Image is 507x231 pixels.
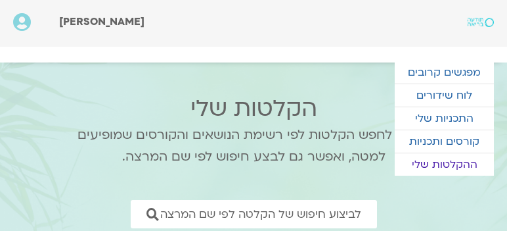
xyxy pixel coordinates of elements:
[59,14,144,29] span: [PERSON_NAME]
[395,153,494,176] a: ההקלטות שלי
[395,84,494,107] a: לוח שידורים
[60,124,447,168] p: אפשר לחפש הקלטות לפי רשימת הנושאים והקורסים שמופיעים למטה, ואפשר גם לבצע חיפוש לפי שם המרצה.
[395,130,494,153] a: קורסים ותכניות
[395,61,494,84] a: מפגשים קרובים
[60,95,447,122] h2: הקלטות שלי
[395,107,494,130] a: התכניות שלי
[160,208,361,220] span: לביצוע חיפוש של הקלטה לפי שם המרצה
[131,200,377,228] a: לביצוע חיפוש של הקלטה לפי שם המרצה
